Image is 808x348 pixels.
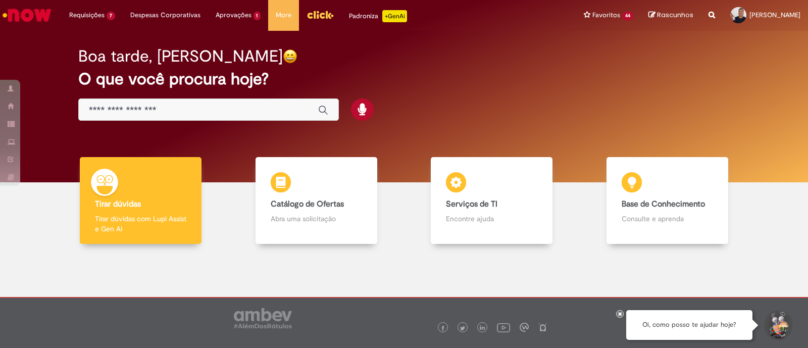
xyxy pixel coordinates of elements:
[130,10,200,20] span: Despesas Corporativas
[229,157,405,244] a: Catálogo de Ofertas Abra uma solicitação
[657,10,693,20] span: Rascunhos
[480,325,485,331] img: logo_footer_linkedin.png
[382,10,407,22] p: +GenAi
[107,12,115,20] span: 7
[520,323,529,332] img: logo_footer_workplace.png
[648,11,693,20] a: Rascunhos
[446,199,497,209] b: Serviços de TI
[626,310,752,340] div: Oi, como posso te ajudar hoje?
[580,157,755,244] a: Base de Conhecimento Consulte e aprenda
[1,5,53,25] img: ServiceNow
[271,214,362,224] p: Abra uma solicitação
[95,214,186,234] p: Tirar dúvidas com Lupi Assist e Gen Ai
[349,10,407,22] div: Padroniza
[95,199,141,209] b: Tirar dúvidas
[234,308,292,328] img: logo_footer_ambev_rotulo_gray.png
[460,326,465,331] img: logo_footer_twitter.png
[78,47,283,65] h2: Boa tarde, [PERSON_NAME]
[307,7,334,22] img: click_logo_yellow_360x200.png
[497,321,510,334] img: logo_footer_youtube.png
[69,10,105,20] span: Requisições
[216,10,251,20] span: Aprovações
[53,157,229,244] a: Tirar dúvidas Tirar dúvidas com Lupi Assist e Gen Ai
[622,214,713,224] p: Consulte e aprenda
[276,10,291,20] span: More
[749,11,800,19] span: [PERSON_NAME]
[283,49,297,64] img: happy-face.png
[622,199,705,209] b: Base de Conhecimento
[622,12,633,20] span: 44
[254,12,261,20] span: 1
[78,70,730,88] h2: O que você procura hoje?
[440,326,445,331] img: logo_footer_facebook.png
[763,310,793,340] button: Iniciar Conversa de Suporte
[592,10,620,20] span: Favoritos
[446,214,537,224] p: Encontre ajuda
[404,157,580,244] a: Serviços de TI Encontre ajuda
[538,323,547,332] img: logo_footer_naosei.png
[271,199,344,209] b: Catálogo de Ofertas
